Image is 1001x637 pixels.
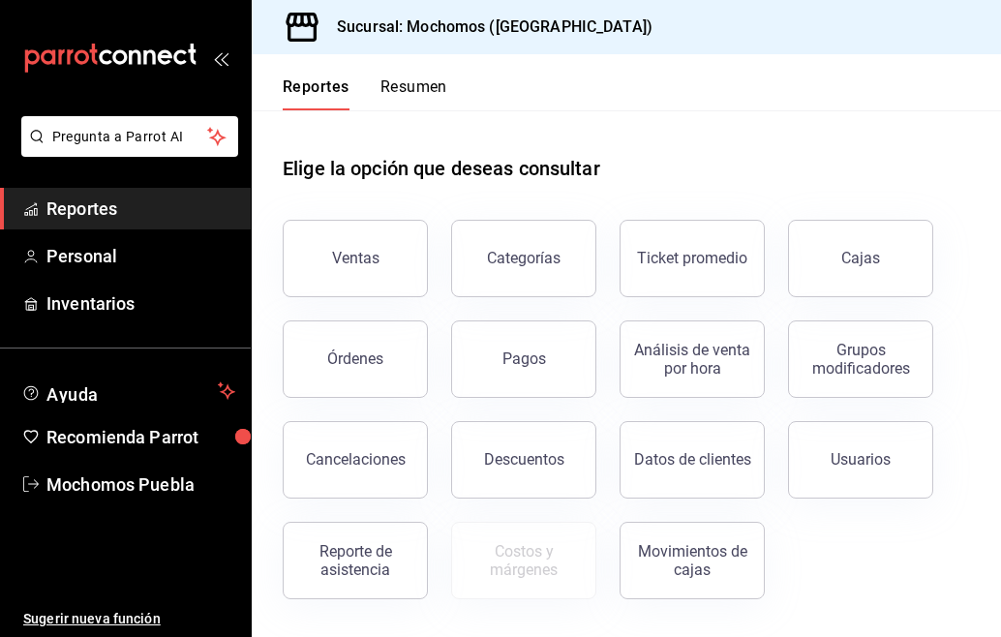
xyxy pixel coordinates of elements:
div: Cancelaciones [306,450,406,469]
button: Pagos [451,320,596,398]
button: Ticket promedio [620,220,765,297]
button: Órdenes [283,320,428,398]
div: Cajas [841,247,881,270]
button: Usuarios [788,421,933,499]
button: Movimientos de cajas [620,522,765,599]
h3: Sucursal: Mochomos ([GEOGRAPHIC_DATA]) [321,15,652,39]
span: Recomienda Parrot [46,424,235,450]
h1: Elige la opción que deseas consultar [283,154,600,183]
div: Datos de clientes [634,450,751,469]
a: Pregunta a Parrot AI [14,140,238,161]
div: Grupos modificadores [801,341,921,378]
span: Mochomos Puebla [46,471,235,498]
div: Órdenes [327,349,383,368]
button: Datos de clientes [620,421,765,499]
span: Pregunta a Parrot AI [52,127,208,147]
button: Contrata inventarios para ver este reporte [451,522,596,599]
button: Categorías [451,220,596,297]
div: Ticket promedio [637,249,747,267]
button: Ventas [283,220,428,297]
span: Reportes [46,196,235,222]
div: Reporte de asistencia [295,542,415,579]
span: Ayuda [46,379,210,403]
span: Sugerir nueva función [23,609,235,629]
button: Pregunta a Parrot AI [21,116,238,157]
span: Inventarios [46,290,235,317]
button: Descuentos [451,421,596,499]
button: Cancelaciones [283,421,428,499]
button: open_drawer_menu [213,50,228,66]
div: Ventas [332,249,379,267]
div: Pagos [502,349,546,368]
button: Resumen [380,77,447,110]
div: Descuentos [484,450,564,469]
button: Grupos modificadores [788,320,933,398]
div: navigation tabs [283,77,447,110]
div: Usuarios [831,450,891,469]
span: Personal [46,243,235,269]
div: Categorías [487,249,561,267]
button: Reportes [283,77,349,110]
a: Cajas [788,220,933,297]
button: Análisis de venta por hora [620,320,765,398]
button: Reporte de asistencia [283,522,428,599]
div: Análisis de venta por hora [632,341,752,378]
div: Movimientos de cajas [632,542,752,579]
div: Costos y márgenes [464,542,584,579]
